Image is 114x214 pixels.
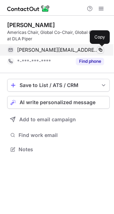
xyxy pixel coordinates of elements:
button: Add to email campaign [7,113,110,126]
button: AI write personalized message [7,96,110,109]
button: Reveal Button [76,58,104,65]
span: Notes [19,146,107,153]
button: save-profile-one-click [7,79,110,92]
button: Notes [7,144,110,154]
div: Americas Chair, Global Co-Chair, Global Co-CEO at DLA Piper [7,29,110,42]
span: [PERSON_NAME][EMAIL_ADDRESS][PERSON_NAME][DOMAIN_NAME] [17,47,99,53]
span: Add to email campaign [19,117,76,122]
div: [PERSON_NAME] [7,21,55,29]
span: AI write personalized message [20,100,95,105]
div: Save to List / ATS / CRM [20,82,97,88]
button: Find work email [7,130,110,140]
span: Find work email [19,132,107,138]
img: ContactOut v5.3.10 [7,4,50,13]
